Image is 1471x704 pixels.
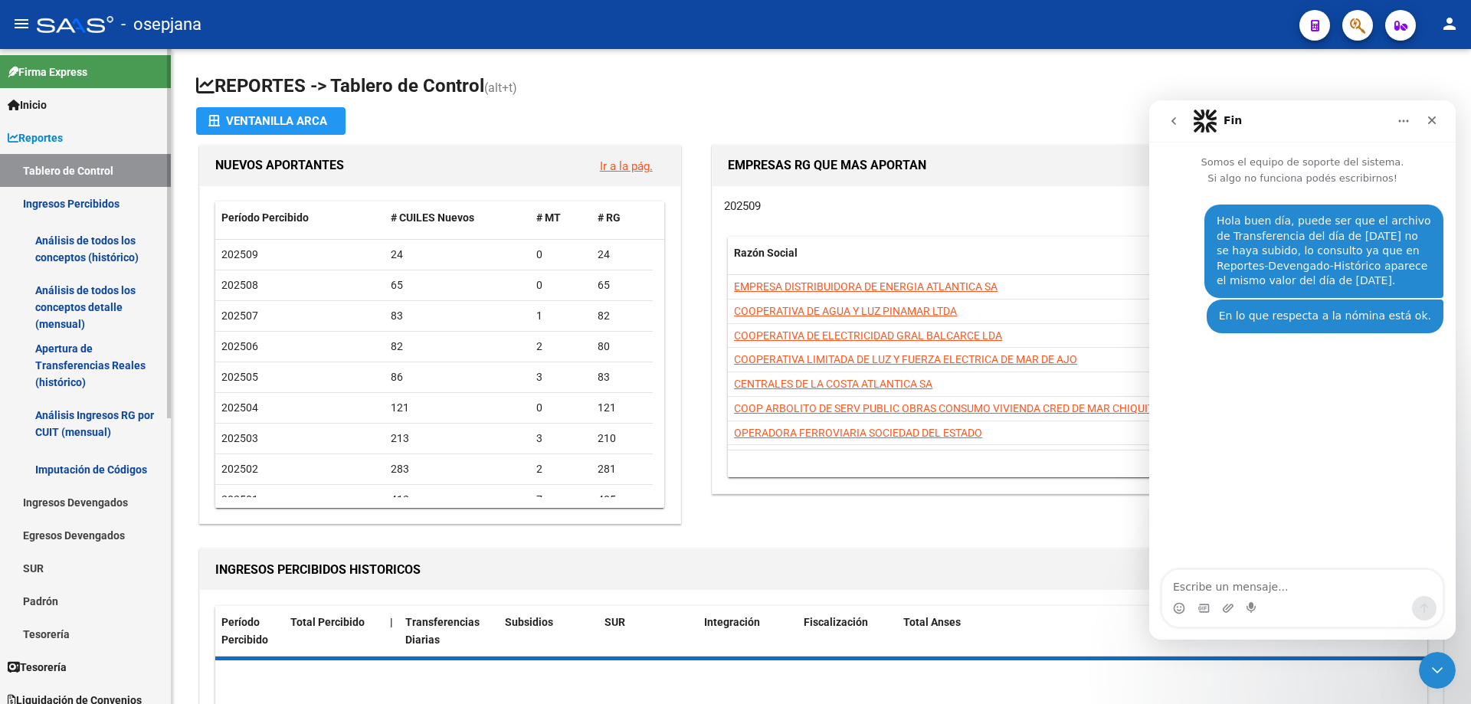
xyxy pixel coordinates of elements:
[391,399,525,417] div: 121
[221,432,258,444] span: 202503
[391,246,525,264] div: 24
[734,280,998,293] span: EMPRESA DISTRIBUIDORA DE ENERGIA ATLANTICA SA
[728,158,926,172] span: EMPRESAS RG QUE MAS APORTAN
[196,107,346,135] button: Ventanilla ARCA
[208,107,333,135] div: Ventanilla ARCA
[391,368,525,386] div: 86
[390,616,393,628] span: |
[391,211,474,224] span: # CUILES Nuevos
[221,401,258,414] span: 202504
[734,353,1077,365] span: COOPERATIVA LIMITADA DE LUZ Y FUERZA ELECTRICA DE MAR DE AJO
[215,606,284,657] datatable-header-cell: Período Percibido
[391,491,525,509] div: 412
[391,338,525,355] div: 82
[598,277,647,294] div: 65
[598,399,647,417] div: 121
[897,606,1415,657] datatable-header-cell: Total Anses
[221,248,258,260] span: 202509
[391,277,525,294] div: 65
[290,616,365,628] span: Total Percibido
[221,211,309,224] span: Período Percibido
[530,201,591,234] datatable-header-cell: # MT
[536,368,585,386] div: 3
[536,399,585,417] div: 0
[804,616,868,628] span: Fiscalización
[536,211,561,224] span: # MT
[536,246,585,264] div: 0
[591,201,653,234] datatable-header-cell: # RG
[734,247,798,259] span: Razón Social
[399,606,499,657] datatable-header-cell: Transferencias Diarias
[221,279,258,291] span: 202508
[385,201,531,234] datatable-header-cell: # CUILES Nuevos
[8,64,87,80] span: Firma Express
[215,201,385,234] datatable-header-cell: Período Percibido
[734,378,932,390] span: CENTRALES DE LA COSTA ATLANTICA SA
[798,606,897,657] datatable-header-cell: Fiscalización
[598,460,647,478] div: 281
[536,430,585,447] div: 3
[598,246,647,264] div: 24
[499,606,598,657] datatable-header-cell: Subsidios
[12,15,31,33] mat-icon: menu
[598,606,698,657] datatable-header-cell: SUR
[598,307,647,325] div: 82
[221,309,258,322] span: 202507
[903,616,961,628] span: Total Anses
[598,491,647,509] div: 405
[734,329,1002,342] span: COOPERATIVA DE ELECTRICIDAD GRAL BALCARCE LDA
[221,493,258,506] span: 202501
[598,211,621,224] span: # RG
[1149,100,1456,640] iframe: Intercom live chat
[215,158,344,172] span: NUEVOS APORTANTES
[600,159,653,173] a: Ir a la pág.
[384,606,399,657] datatable-header-cell: |
[536,307,585,325] div: 1
[221,340,258,352] span: 202506
[598,430,647,447] div: 210
[221,463,258,475] span: 202502
[734,305,957,317] span: COOPERATIVA DE AGUA Y LUZ PINAMAR LTDA
[536,338,585,355] div: 2
[698,606,798,657] datatable-header-cell: Integración
[704,616,760,628] span: Integración
[1419,652,1456,689] iframe: Intercom live chat
[405,616,480,646] span: Transferencias Diarias
[284,606,384,657] datatable-header-cell: Total Percibido
[221,616,268,646] span: Período Percibido
[221,371,258,383] span: 202505
[8,97,47,113] span: Inicio
[724,199,761,213] span: 202509
[121,8,201,41] span: - osepjana
[536,460,585,478] div: 2
[604,616,625,628] span: SUR
[1440,15,1459,33] mat-icon: person
[734,427,982,439] span: OPERADORA FERROVIARIA SOCIEDAD DEL ESTADO
[536,491,585,509] div: 7
[598,338,647,355] div: 80
[391,460,525,478] div: 283
[8,659,67,676] span: Tesorería
[196,74,1446,100] h1: REPORTES -> Tablero de Control
[536,277,585,294] div: 0
[598,368,647,386] div: 83
[391,307,525,325] div: 83
[8,129,63,146] span: Reportes
[734,402,1160,414] span: COOP ARBOLITO DE SERV PUBLIC OBRAS CONSUMO VIVIENDA CRED DE MAR CHIQUITA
